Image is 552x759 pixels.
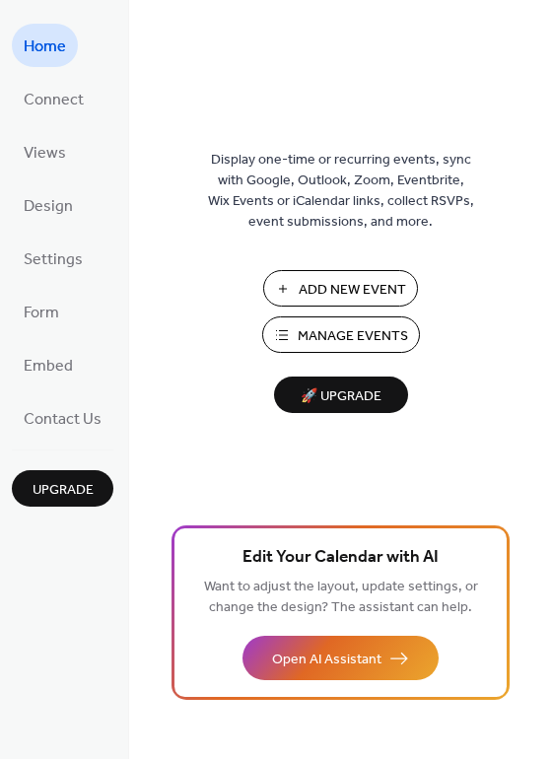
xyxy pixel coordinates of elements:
button: Add New Event [263,270,418,307]
a: Settings [12,237,95,280]
a: Connect [12,77,96,120]
button: 🚀 Upgrade [274,377,408,413]
span: Views [24,138,66,170]
a: Views [12,130,78,173]
span: Upgrade [33,480,94,501]
button: Manage Events [262,316,420,353]
a: Embed [12,343,85,386]
span: 🚀 Upgrade [286,383,396,410]
button: Upgrade [12,470,113,507]
a: Contact Us [12,396,113,440]
span: Edit Your Calendar with AI [242,544,439,572]
span: Manage Events [298,326,408,347]
span: Want to adjust the layout, update settings, or change the design? The assistant can help. [204,574,478,621]
span: Display one-time or recurring events, sync with Google, Outlook, Zoom, Eventbrite, Wix Events or ... [208,150,474,233]
span: Open AI Assistant [272,650,381,670]
span: Design [24,191,73,223]
span: Embed [24,351,73,382]
a: Form [12,290,71,333]
span: Connect [24,85,84,116]
span: Settings [24,244,83,276]
span: Add New Event [299,280,406,301]
span: Contact Us [24,404,102,436]
a: Home [12,24,78,67]
a: Design [12,183,85,227]
button: Open AI Assistant [242,636,439,680]
span: Home [24,32,66,63]
span: Form [24,298,59,329]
